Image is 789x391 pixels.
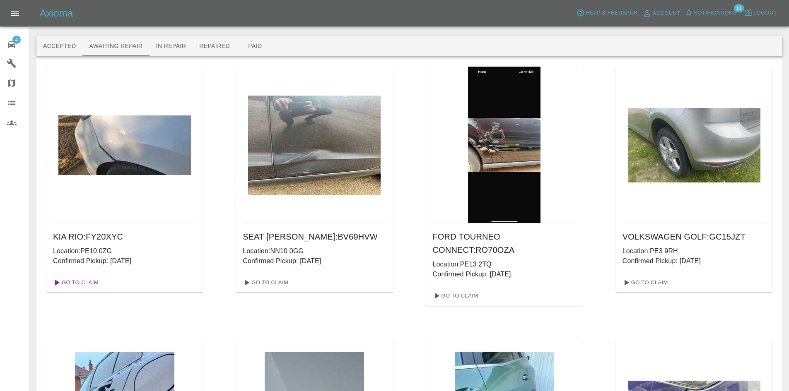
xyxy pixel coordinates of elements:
p: Location: PE13 2TQ [433,259,576,269]
button: Notifications [683,7,739,19]
p: Confirmed Pickup: [DATE] [53,256,196,266]
span: Logout [753,8,777,18]
p: Confirmed Pickup: [DATE] [243,256,386,266]
button: Logout [742,7,779,19]
button: In Repair [150,36,193,56]
p: Location: NN10 0GG [243,246,386,256]
span: Account [653,9,680,18]
p: Location: PE10 0ZG [53,246,196,256]
a: Account [640,7,683,20]
button: Open drawer [5,3,25,23]
button: Accepted [36,36,82,56]
button: Help & Feedback [574,7,639,19]
span: 4 [12,36,21,44]
a: Go To Claim [50,276,101,289]
button: Awaiting Repair [82,36,149,56]
h5: Axioma [40,7,73,20]
a: Go To Claim [239,276,290,289]
a: Go To Claim [619,276,670,289]
h6: VOLKSWAGEN GOLF : GC15JZT [623,230,766,243]
span: Notifications [694,8,737,18]
p: Location: PE3 9RH [623,246,766,256]
p: Confirmed Pickup: [DATE] [433,269,576,279]
h6: SEAT [PERSON_NAME] : BV69HVW [243,230,386,243]
span: Help & Feedback [586,8,637,18]
h6: FORD TOURNEO CONNECT : RO70OZA [433,230,576,257]
p: Confirmed Pickup: [DATE] [623,256,766,266]
span: 11 [734,4,744,12]
button: Paid [236,36,274,56]
button: Repaired [193,36,236,56]
h6: KIA RIO : FY20XYC [53,230,196,243]
a: Go To Claim [429,289,480,302]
